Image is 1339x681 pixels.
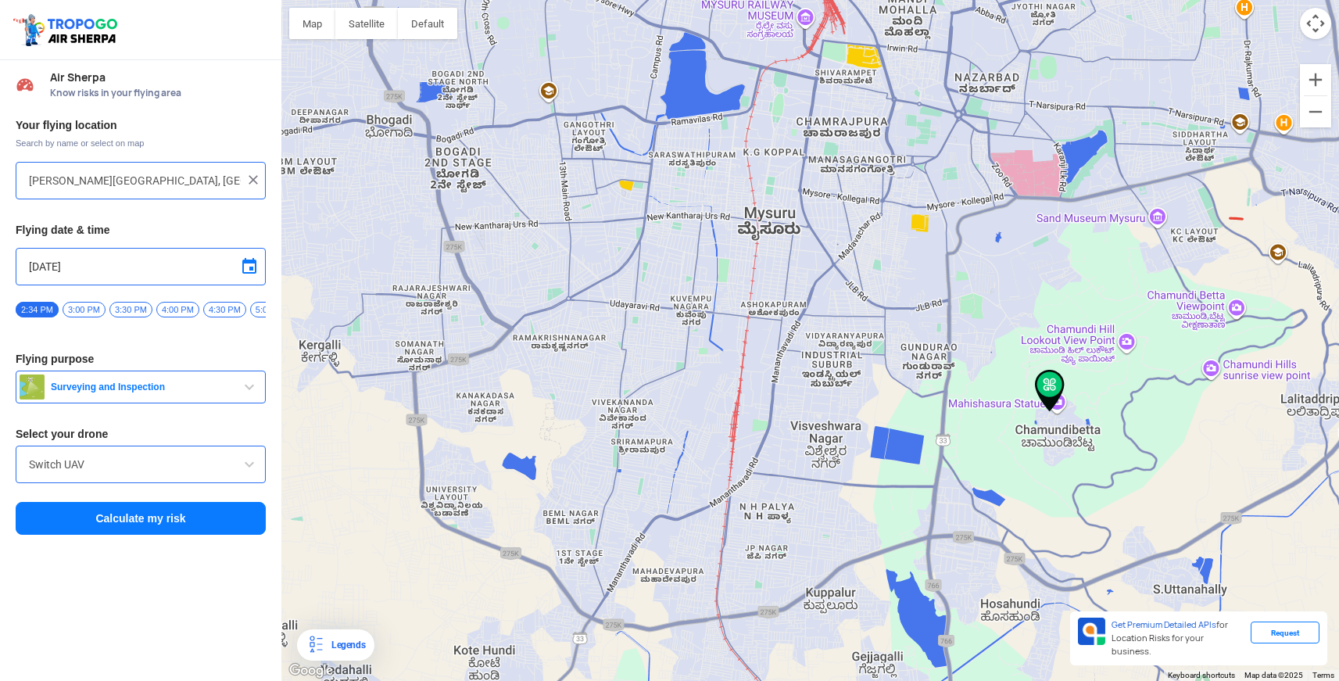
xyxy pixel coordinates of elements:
button: Zoom in [1300,64,1331,95]
span: Surveying and Inspection [45,381,240,393]
button: Show satellite imagery [335,8,398,39]
span: Air Sherpa [50,71,266,84]
img: survey.png [20,375,45,400]
span: 3:00 PM [63,302,106,317]
button: Surveying and Inspection [16,371,266,403]
span: Know risks in your flying area [50,87,266,99]
h3: Select your drone [16,428,266,439]
span: 4:30 PM [203,302,246,317]
span: Map data ©2025 [1244,671,1303,679]
h3: Flying date & time [16,224,266,235]
button: Keyboard shortcuts [1168,670,1235,681]
input: Search your flying location [29,171,241,190]
span: 3:30 PM [109,302,152,317]
span: Get Premium Detailed APIs [1112,619,1216,630]
div: Request [1251,622,1319,643]
a: Terms [1312,671,1334,679]
input: Search by name or Brand [29,455,252,474]
img: Risk Scores [16,75,34,94]
button: Show street map [289,8,335,39]
button: Map camera controls [1300,8,1331,39]
img: ic_close.png [245,172,261,188]
span: Search by name or select on map [16,137,266,149]
img: Google [285,661,337,681]
div: for Location Risks for your business. [1105,618,1251,659]
a: Open this area in Google Maps (opens a new window) [285,661,337,681]
img: ic_tgdronemaps.svg [12,12,123,48]
span: 2:34 PM [16,302,59,317]
button: Calculate my risk [16,502,266,535]
h3: Your flying location [16,120,266,131]
h3: Flying purpose [16,353,266,364]
img: Premium APIs [1078,618,1105,645]
div: Legends [325,636,365,654]
span: 5:00 PM [250,302,293,317]
img: Legends [306,636,325,654]
span: 4:00 PM [156,302,199,317]
button: Zoom out [1300,96,1331,127]
input: Select Date [29,257,252,276]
